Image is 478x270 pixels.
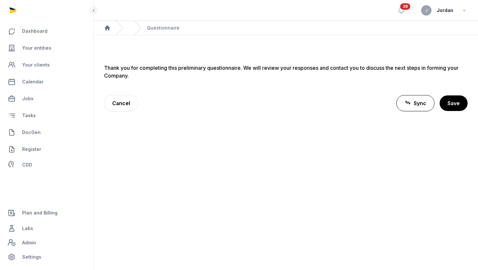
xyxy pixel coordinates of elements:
a: Cancel [104,95,138,111]
span: J [425,8,428,12]
a: Plan and Billing [5,205,88,221]
span: Dashboard [22,27,47,35]
span: Questionnaire [147,25,179,31]
span: Tasks [22,112,36,119]
span: Your clients [22,61,50,69]
span: CDD [22,161,32,169]
span: Jobs [22,95,33,103]
a: Register [5,141,88,157]
a: Your clients [5,57,88,73]
span: Jordan [437,6,453,14]
a: CDD [5,158,88,171]
span: Admin [22,239,36,247]
div: Thank you for completing this preliminary questionnaire. We will review your responses and contac... [104,64,468,80]
span: Settings [22,253,41,261]
button: Save [440,95,468,111]
a: Admin [5,236,88,249]
nav: Breadcrumb [94,21,478,35]
span: Sync [414,99,426,107]
a: Settings [5,249,88,265]
a: Labs [5,221,88,236]
span: Your entities [22,44,51,52]
a: Calendar [5,74,88,90]
span: DocGen [22,129,41,136]
a: Dashboard [5,23,88,39]
span: Labs [22,225,33,232]
a: Jobs [5,91,88,106]
a: Tasks [5,108,88,123]
span: Register [22,145,41,153]
span: Plan and Billing [22,209,58,217]
span: 39 [400,3,410,10]
button: J [421,5,432,16]
a: Your entities [5,40,88,56]
a: DocGen [5,125,88,140]
span: Calendar [22,78,44,86]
